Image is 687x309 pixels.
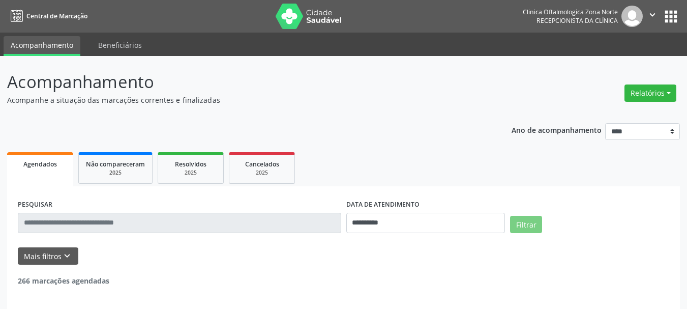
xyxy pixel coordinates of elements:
[7,95,478,105] p: Acompanhe a situação das marcações correntes e finalizadas
[62,250,73,262] i: keyboard_arrow_down
[7,69,478,95] p: Acompanhamento
[624,85,676,102] button: Relatórios
[23,160,57,168] span: Agendados
[512,123,602,136] p: Ano de acompanhamento
[510,216,542,233] button: Filtrar
[662,8,680,25] button: apps
[86,169,145,177] div: 2025
[165,169,216,177] div: 2025
[236,169,287,177] div: 2025
[245,160,279,168] span: Cancelados
[647,9,658,20] i: 
[18,247,78,265] button: Mais filtroskeyboard_arrow_down
[91,36,149,54] a: Beneficiários
[86,160,145,168] span: Não compareceram
[26,12,87,20] span: Central de Marcação
[18,197,52,213] label: PESQUISAR
[643,6,662,27] button: 
[523,8,618,16] div: Clinica Oftalmologica Zona Norte
[175,160,206,168] span: Resolvidos
[4,36,80,56] a: Acompanhamento
[621,6,643,27] img: img
[18,276,109,286] strong: 266 marcações agendadas
[7,8,87,24] a: Central de Marcação
[536,16,618,25] span: Recepcionista da clínica
[346,197,420,213] label: DATA DE ATENDIMENTO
